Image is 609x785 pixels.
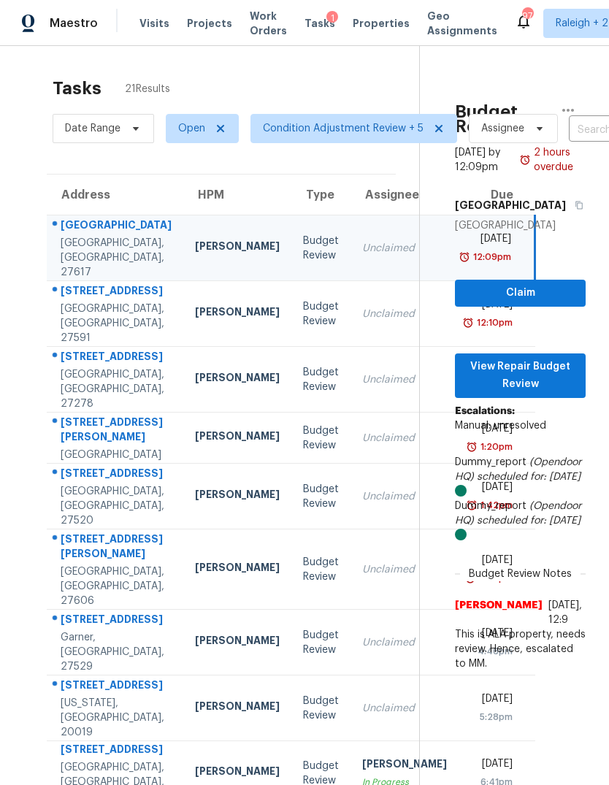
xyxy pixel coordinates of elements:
div: [PERSON_NAME] [195,429,280,447]
span: 21 Results [125,82,170,96]
th: Address [47,175,183,215]
span: Work Orders [250,9,287,38]
div: [GEOGRAPHIC_DATA], [GEOGRAPHIC_DATA], 27591 [61,302,172,345]
div: [PERSON_NAME] [195,305,280,323]
i: scheduled for: [DATE] [477,472,581,482]
div: Unclaimed [362,307,447,321]
div: [PERSON_NAME] [195,370,280,388]
div: Unclaimed [362,562,447,577]
div: [PERSON_NAME] [195,487,280,505]
div: [GEOGRAPHIC_DATA] [455,218,586,233]
div: Unclaimed [362,372,447,387]
div: [STREET_ADDRESS] [61,678,172,696]
img: Overdue Alarm Icon [519,145,531,175]
span: Maestro [50,16,98,31]
div: [GEOGRAPHIC_DATA], [GEOGRAPHIC_DATA], 27606 [61,564,172,608]
th: Type [291,175,351,215]
div: Budget Review [303,234,339,263]
div: [GEOGRAPHIC_DATA] [61,448,172,462]
div: Unclaimed [362,701,447,716]
div: Unclaimed [362,489,447,504]
span: Projects [187,16,232,31]
div: Garner, [GEOGRAPHIC_DATA], 27529 [61,630,172,674]
div: 1 [326,11,338,26]
div: Budget Review [303,628,339,657]
div: Budget Review [303,299,339,329]
div: [GEOGRAPHIC_DATA], [GEOGRAPHIC_DATA], 27278 [61,367,172,411]
div: Budget Review [303,424,339,453]
i: (Opendoor HQ) [455,457,581,482]
div: Unclaimed [362,635,447,650]
div: [DATE] by 12:09pm [455,145,519,175]
div: [STREET_ADDRESS] [61,742,172,760]
div: [STREET_ADDRESS][PERSON_NAME] [61,532,172,564]
div: Budget Review [303,694,339,723]
div: Dummy_report [455,499,586,543]
div: Budget Review [303,482,339,511]
span: Raleigh + 2 [556,16,608,31]
div: [GEOGRAPHIC_DATA], [GEOGRAPHIC_DATA], 27520 [61,484,172,528]
button: View Repair Budget Review [455,353,586,398]
span: Manual: unresolved [455,421,546,431]
h2: Tasks [53,81,101,96]
span: Properties [353,16,410,31]
div: [PERSON_NAME] [195,764,280,782]
h2: Budget Review [455,104,551,134]
div: [PERSON_NAME] [195,633,280,651]
div: [PERSON_NAME] [362,757,447,775]
i: scheduled for: [DATE] [477,516,581,526]
div: [US_STATE], [GEOGRAPHIC_DATA], 20019 [61,696,172,740]
h5: [GEOGRAPHIC_DATA] [455,198,566,212]
span: Budget Review Notes [460,567,581,581]
div: [STREET_ADDRESS] [61,612,172,630]
div: Dummy_report [455,455,586,499]
div: Unclaimed [362,241,447,256]
div: Unclaimed [362,431,447,445]
i: (Opendoor HQ) [455,501,581,526]
span: Geo Assignments [427,9,497,38]
span: Condition Adjustment Review + 5 [263,121,424,136]
div: [STREET_ADDRESS] [61,349,172,367]
span: This is ALA property, needs review. Hence, escalated to MM. [455,627,586,671]
div: Budget Review [303,555,339,584]
div: [PERSON_NAME] [195,239,280,257]
div: 2 hours overdue [531,145,586,175]
span: Open [178,121,205,136]
div: [GEOGRAPHIC_DATA] [61,218,172,236]
span: View Repair Budget Review [467,358,574,394]
button: Claim [455,280,586,307]
th: HPM [183,175,291,215]
div: 97 [522,9,532,23]
div: [PERSON_NAME] [195,699,280,717]
span: Visits [139,16,169,31]
button: Copy Address [566,192,586,218]
span: Tasks [304,18,335,28]
b: Escalations: [455,406,515,416]
span: Date Range [65,121,120,136]
div: [PERSON_NAME] [195,560,280,578]
div: [GEOGRAPHIC_DATA], [GEOGRAPHIC_DATA], 27617 [61,236,172,280]
th: Assignee [351,175,459,215]
div: Budget Review [303,365,339,394]
span: [DATE], 12:9 [548,600,582,625]
span: Claim [467,284,574,302]
div: [STREET_ADDRESS][PERSON_NAME] [61,415,172,448]
div: [STREET_ADDRESS] [61,466,172,484]
div: [STREET_ADDRESS] [61,283,172,302]
span: Assignee [481,121,524,136]
span: [PERSON_NAME] [455,598,543,627]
